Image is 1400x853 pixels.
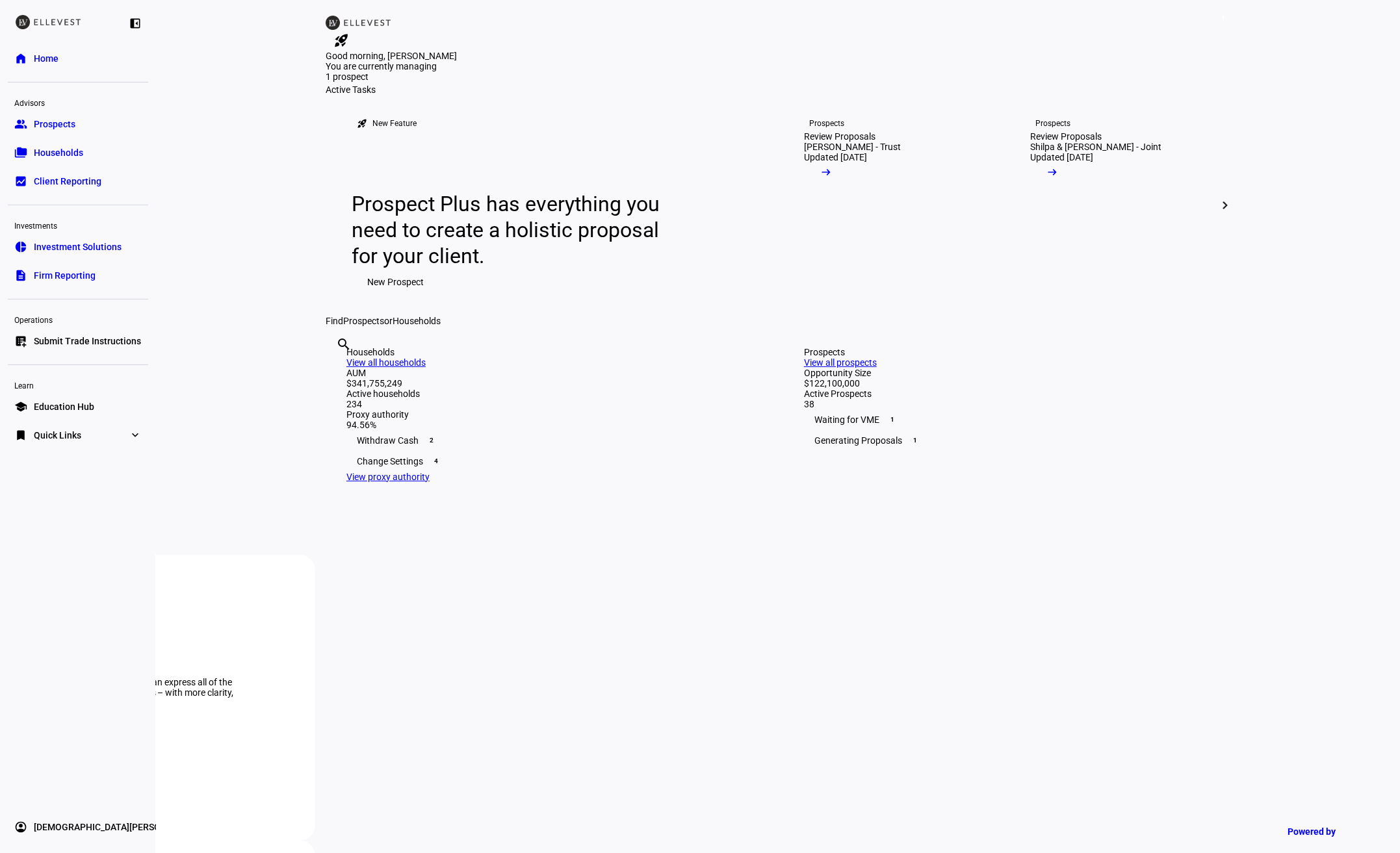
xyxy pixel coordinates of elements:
[804,142,901,152] div: [PERSON_NAME] - Trust
[804,368,1210,378] div: Opportunity Size
[1030,152,1093,162] div: Updated [DATE]
[352,191,672,269] div: Prospect Plus has everything you need to create a holistic proposal for your client.
[34,335,141,348] span: Submit Trade Instructions
[1218,13,1228,23] span: 1
[326,51,1230,61] div: Good morning, [PERSON_NAME]
[346,451,752,472] div: Change Settings
[8,376,148,394] div: Learn
[804,430,1210,451] div: Generating Proposals
[34,118,75,131] span: Prospects
[1035,118,1070,129] div: Prospects
[129,429,142,442] eth-mat-symbol: expand_more
[346,388,752,399] div: Active households
[14,118,27,131] eth-mat-symbol: group
[804,357,877,368] a: View all prospects
[1217,197,1233,213] mat-icon: chevron_right
[910,435,920,446] span: 1
[8,262,148,288] a: descriptionFirm Reporting
[326,71,456,82] div: 1 prospect
[346,472,430,482] a: View proxy authority
[804,152,867,162] div: Updated [DATE]
[8,168,148,194] a: bid_landscapeClient Reporting
[34,240,122,253] span: Investment Solutions
[346,409,752,420] div: Proxy authority
[346,430,752,451] div: Withdraw Cash
[346,399,752,409] div: 234
[393,316,441,326] span: Households
[14,175,27,188] eth-mat-symbol: bid_landscape
[34,175,101,188] span: Client Reporting
[346,420,752,430] div: 94.56%
[14,335,27,348] eth-mat-symbol: list_alt_add
[8,234,148,260] a: pie_chartInvestment Solutions
[14,269,27,282] eth-mat-symbol: description
[34,821,199,834] span: [DEMOGRAPHIC_DATA][PERSON_NAME]
[336,337,352,352] mat-icon: search
[1030,131,1102,142] div: Review Proposals
[346,368,752,378] div: AUM
[14,240,27,253] eth-mat-symbol: pie_chart
[804,409,1210,430] div: Waiting for VME
[326,61,437,71] span: You are currently managing
[804,388,1210,399] div: Active Prospects
[1046,166,1059,179] mat-icon: arrow_right_alt
[887,414,898,425] span: 1
[326,316,1230,326] div: Find or
[333,32,349,48] mat-icon: rocket_launch
[357,118,367,129] mat-icon: rocket_launch
[1281,819,1381,843] a: Powered by
[431,456,441,466] span: 4
[8,140,148,166] a: folder_copyHouseholds
[14,821,27,834] eth-mat-symbol: account_circle
[34,269,96,282] span: Firm Reporting
[34,52,58,65] span: Home
[343,316,384,326] span: Prospects
[426,435,437,446] span: 2
[34,429,81,442] span: Quick Links
[14,146,27,159] eth-mat-symbol: folder_copy
[346,357,426,368] a: View all households
[372,118,417,129] div: New Feature
[783,95,999,316] a: ProspectsReview Proposals[PERSON_NAME] - TrustUpdated [DATE]
[804,347,1210,357] div: Prospects
[367,269,424,295] span: New Prospect
[352,269,439,295] button: New Prospect
[8,216,148,234] div: Investments
[8,93,148,111] div: Advisors
[8,111,148,137] a: groupProspects
[129,17,142,30] eth-mat-symbol: left_panel_close
[8,310,148,328] div: Operations
[809,118,844,129] div: Prospects
[346,378,752,388] div: $341,755,249
[336,354,339,370] input: Enter name of prospect or household
[14,400,27,413] eth-mat-symbol: school
[804,399,1210,409] div: 38
[34,146,83,159] span: Households
[14,52,27,65] eth-mat-symbol: home
[346,347,752,357] div: Households
[820,166,833,179] mat-icon: arrow_right_alt
[804,378,1210,388] div: $122,100,000
[14,429,27,442] eth-mat-symbol: bookmark
[804,131,875,142] div: Review Proposals
[8,45,148,71] a: homeHome
[1030,142,1161,152] div: Shilpa & [PERSON_NAME] - Joint
[34,400,94,413] span: Education Hub
[1009,95,1225,316] a: ProspectsReview ProposalsShilpa & [PERSON_NAME] - JointUpdated [DATE]
[326,84,1230,95] div: Active Tasks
